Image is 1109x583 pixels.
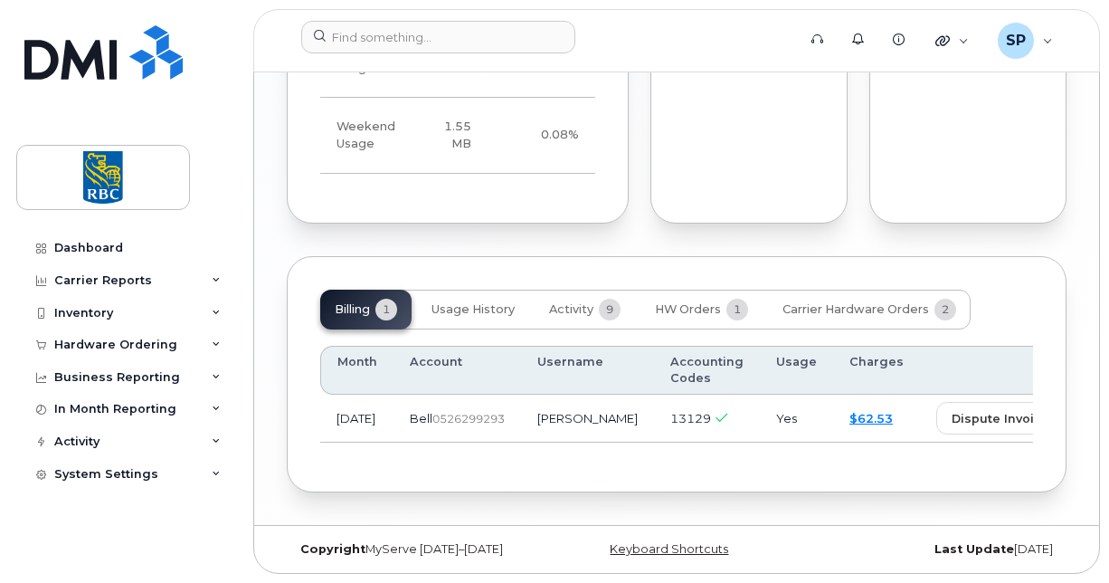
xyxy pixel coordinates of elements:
td: [PERSON_NAME] [521,395,654,443]
span: SP [1006,30,1026,52]
td: 1.55 MB [412,98,488,174]
td: 0.08% [488,98,595,174]
th: Account [393,346,521,396]
button: dispute invoice [936,402,1065,435]
th: Accounting Codes [654,346,760,396]
strong: Last Update [934,542,1014,556]
a: Keyboard Shortcuts [610,542,728,556]
tr: Friday from 6:00pm to Monday 8:00am [320,98,595,174]
strong: Copyright [300,542,365,556]
span: Activity [549,302,593,317]
th: Charges [833,346,920,396]
span: Carrier Hardware Orders [782,302,929,317]
div: [DATE] [807,542,1066,557]
span: 0526299293 [432,412,505,425]
div: MyServe [DATE]–[DATE] [287,542,546,557]
div: Savan Patel [985,23,1066,59]
th: Month [320,346,393,396]
span: Usage History [431,302,515,317]
span: Bell [410,411,432,425]
div: Quicklinks [923,23,981,59]
span: dispute invoice [952,410,1049,427]
span: 9 [599,299,621,320]
span: HW Orders [655,302,721,317]
input: Find something... [301,21,575,53]
td: Yes [760,395,833,443]
th: Username [521,346,654,396]
span: 13129 [670,411,711,425]
td: [DATE] [320,395,393,443]
th: Usage [760,346,833,396]
span: 1 [726,299,748,320]
a: $62.53 [849,411,893,425]
td: Weekend Usage [320,98,412,174]
span: 2 [934,299,956,320]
